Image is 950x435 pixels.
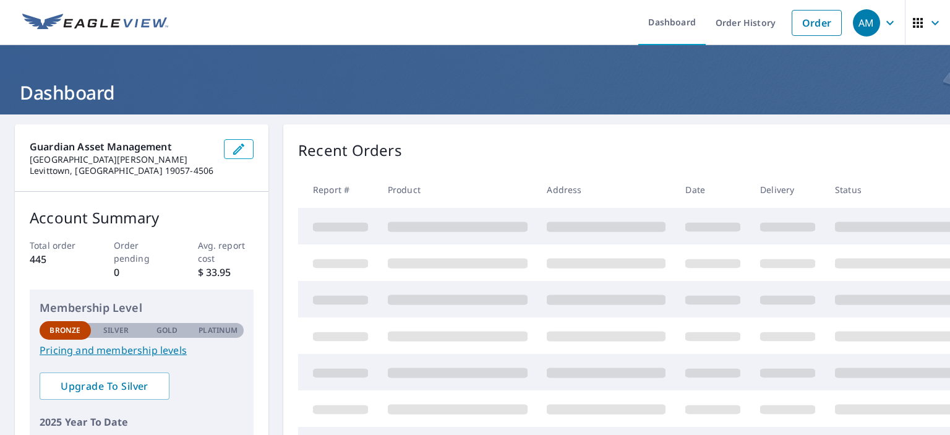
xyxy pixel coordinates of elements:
[298,139,402,162] p: Recent Orders
[537,171,675,208] th: Address
[30,239,86,252] p: Total order
[853,9,880,37] div: AM
[49,325,80,336] p: Bronze
[298,171,378,208] th: Report #
[198,265,254,280] p: $ 33.95
[114,239,170,265] p: Order pending
[114,265,170,280] p: 0
[30,252,86,267] p: 445
[156,325,178,336] p: Gold
[675,171,750,208] th: Date
[103,325,129,336] p: Silver
[49,379,160,393] span: Upgrade To Silver
[30,207,254,229] p: Account Summary
[30,165,214,176] p: Levittown, [GEOGRAPHIC_DATA] 19057-4506
[40,299,244,316] p: Membership Level
[199,325,237,336] p: Platinum
[22,14,168,32] img: EV Logo
[750,171,825,208] th: Delivery
[198,239,254,265] p: Avg. report cost
[40,373,169,400] a: Upgrade To Silver
[30,154,214,165] p: [GEOGRAPHIC_DATA][PERSON_NAME]
[378,171,537,208] th: Product
[15,80,935,105] h1: Dashboard
[40,343,244,358] a: Pricing and membership levels
[40,415,244,429] p: 2025 Year To Date
[792,10,842,36] a: Order
[30,139,214,154] p: Guardian Asset Management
